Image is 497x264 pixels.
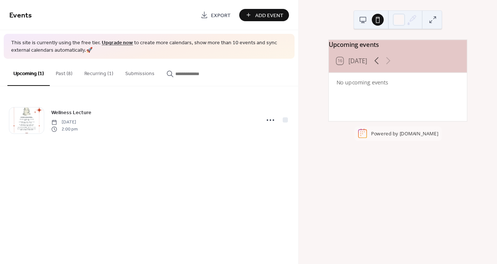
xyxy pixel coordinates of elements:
[371,130,438,137] div: Powered by
[102,38,133,48] a: Upgrade now
[78,59,119,85] button: Recurring (1)
[7,59,50,86] button: Upcoming (1)
[9,8,32,23] span: Events
[51,126,78,132] span: 2:00 pm
[195,9,236,21] a: Export
[211,12,231,19] span: Export
[51,109,91,117] span: Wellness Lecture
[329,40,467,49] div: Upcoming events
[399,130,438,137] a: [DOMAIN_NAME]
[239,9,289,21] button: Add Event
[119,59,160,85] button: Submissions
[50,59,78,85] button: Past (8)
[51,108,91,117] a: Wellness Lecture
[51,119,78,126] span: [DATE]
[337,79,459,87] div: No upcoming events
[255,12,283,19] span: Add Event
[11,39,287,54] span: This site is currently using the free tier. to create more calendars, show more than 10 events an...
